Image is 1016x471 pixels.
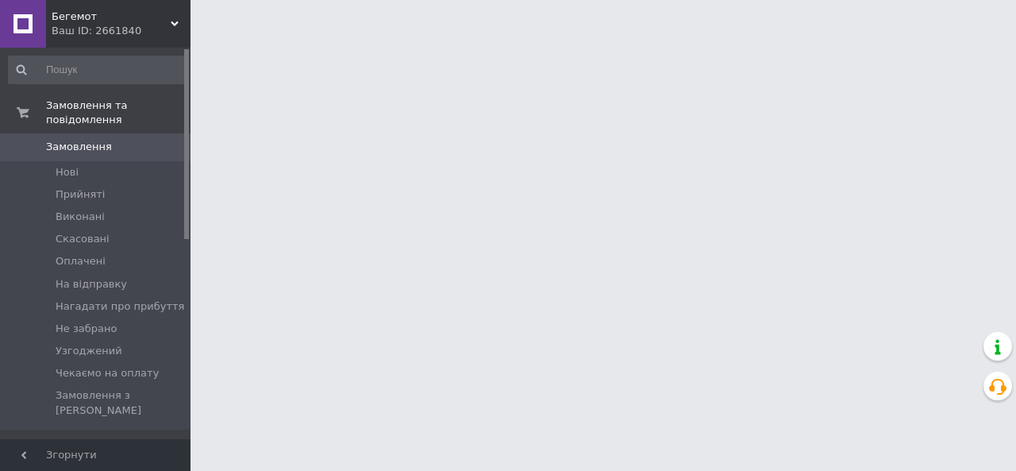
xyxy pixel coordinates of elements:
span: Прийняті [56,187,105,202]
span: Замовлення та повідомлення [46,98,190,127]
span: Чекаємо на оплату [56,366,159,380]
span: Повідомлення [46,436,123,450]
span: Нагадати про прибуття [56,299,184,314]
span: Виконані [56,210,105,224]
span: Скасовані [56,232,110,246]
span: Замовлення з [PERSON_NAME] [56,388,186,417]
span: На відправку [56,277,127,291]
div: Ваш ID: 2661840 [52,24,190,38]
span: Не забрано [56,322,117,336]
span: Оплачені [56,254,106,268]
span: Замовлення [46,140,112,154]
span: Нові [56,165,79,180]
span: Бегемот [52,10,171,24]
input: Пошук [8,56,187,84]
span: Узгоджений [56,344,122,358]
